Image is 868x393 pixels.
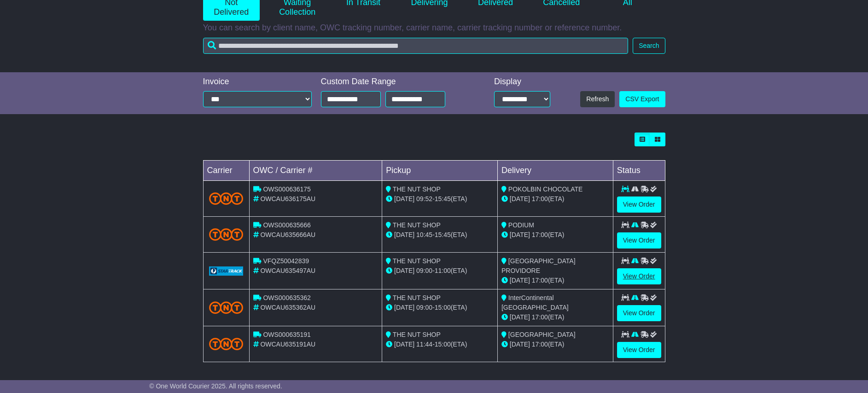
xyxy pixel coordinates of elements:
[497,161,613,181] td: Delivery
[617,196,661,213] a: View Order
[510,341,530,348] span: [DATE]
[249,161,382,181] td: OWC / Carrier #
[386,340,494,349] div: - (ETA)
[501,257,576,274] span: [GEOGRAPHIC_DATA] PROVIDORE
[393,221,441,229] span: THE NUT SHOP
[416,341,432,348] span: 11:44
[580,91,615,107] button: Refresh
[619,91,665,107] a: CSV Export
[382,161,498,181] td: Pickup
[260,195,315,202] span: OWCAU636175AU
[435,341,451,348] span: 15:00
[393,294,441,301] span: THE NUT SHOP
[203,77,312,87] div: Invoice
[435,231,451,238] span: 15:45
[386,303,494,312] div: - (ETA)
[209,301,244,314] img: TNT_Domestic.png
[263,294,311,301] span: OWS000635362
[260,304,315,311] span: OWCAU635362AU
[394,304,414,311] span: [DATE]
[416,267,432,274] span: 09:00
[532,231,548,238] span: 17:00
[260,341,315,348] span: OWCAU635191AU
[510,231,530,238] span: [DATE]
[501,340,609,349] div: (ETA)
[510,313,530,321] span: [DATE]
[510,277,530,284] span: [DATE]
[393,257,441,265] span: THE NUT SHOP
[617,232,661,249] a: View Order
[386,230,494,240] div: - (ETA)
[508,221,534,229] span: PODIUM
[416,231,432,238] span: 10:45
[209,266,244,276] img: GetCarrierServiceLogo
[435,267,451,274] span: 11:00
[532,277,548,284] span: 17:00
[532,313,548,321] span: 17:00
[394,231,414,238] span: [DATE]
[394,341,414,348] span: [DATE]
[386,194,494,204] div: - (ETA)
[435,304,451,311] span: 15:00
[633,38,665,54] button: Search
[209,228,244,241] img: TNT_Domestic.png
[501,194,609,204] div: (ETA)
[209,338,244,350] img: TNT_Domestic.png
[501,230,609,240] div: (ETA)
[394,267,414,274] span: [DATE]
[263,185,311,193] span: OWS000636175
[501,276,609,285] div: (ETA)
[617,342,661,358] a: View Order
[394,195,414,202] span: [DATE]
[501,294,569,311] span: InterContinental [GEOGRAPHIC_DATA]
[263,221,311,229] span: OWS000635666
[617,268,661,284] a: View Order
[203,23,665,33] p: You can search by client name, OWC tracking number, carrier name, carrier tracking number or refe...
[260,231,315,238] span: OWCAU635666AU
[508,185,583,193] span: POKOLBIN CHOCOLATE
[617,305,661,321] a: View Order
[532,341,548,348] span: 17:00
[501,312,609,322] div: (ETA)
[321,77,469,87] div: Custom Date Range
[416,195,432,202] span: 09:52
[263,257,309,265] span: VFQZ50042839
[209,192,244,205] img: TNT_Domestic.png
[416,304,432,311] span: 09:00
[260,267,315,274] span: OWCAU635497AU
[386,266,494,276] div: - (ETA)
[435,195,451,202] span: 15:45
[393,185,441,193] span: THE NUT SHOP
[508,331,576,338] span: [GEOGRAPHIC_DATA]
[263,331,311,338] span: OWS000635191
[393,331,441,338] span: THE NUT SHOP
[510,195,530,202] span: [DATE]
[613,161,665,181] td: Status
[532,195,548,202] span: 17:00
[149,382,282,390] span: © One World Courier 2025. All rights reserved.
[203,161,249,181] td: Carrier
[494,77,550,87] div: Display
